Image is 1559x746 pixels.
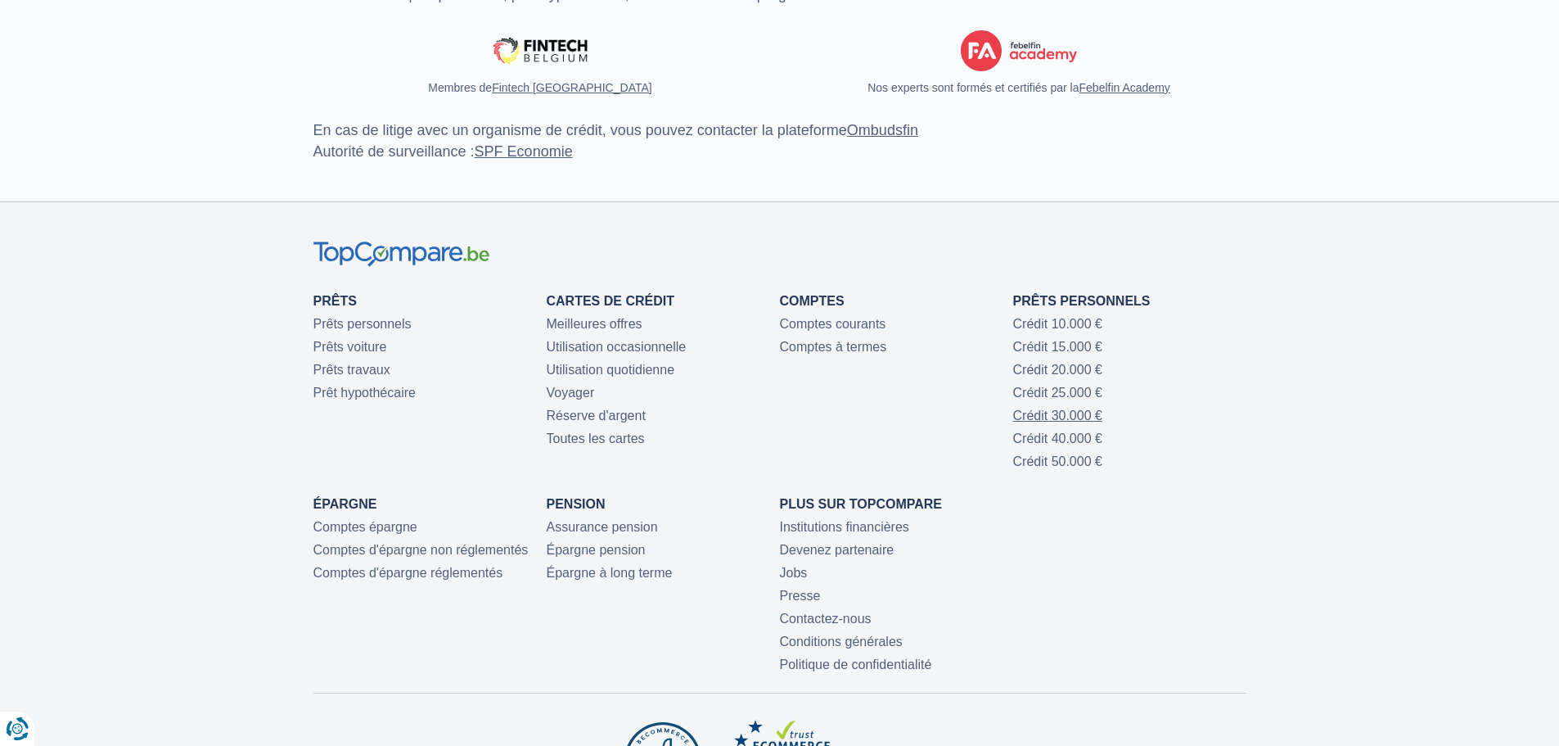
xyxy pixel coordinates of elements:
[547,566,673,580] a: Épargne à long terme
[780,497,943,511] a: Plus sur TopCompare
[847,122,918,138] a: Ombudsfin
[780,589,821,603] a: Presse
[547,520,658,534] a: Assurance pension
[780,658,932,671] a: Politique de confidentialité
[1013,432,1102,445] a: Crédit 40.000 €
[780,612,872,626] a: Contactez-nous
[313,317,412,331] a: Prêts personnels
[780,543,894,557] a: Devenez partenaire
[780,294,845,308] a: Comptes
[961,30,1077,71] img: febelfin academy
[313,543,529,557] a: Comptes d'épargne non réglementés
[1013,317,1102,331] a: Crédit 10.000 €
[313,566,503,580] a: Comptes d'épargne réglementés
[547,409,646,423] a: Réserve d'argent
[547,317,642,331] a: Meilleures offres
[313,242,489,267] img: TopCompare
[547,363,675,377] a: Utilisation quotidienne
[780,635,903,649] a: Conditions générales
[1079,81,1170,94] a: Febelfin Academy
[313,294,357,308] a: Prêts
[547,432,645,445] a: Toutes les cartes
[492,81,652,94] a: Fintech [GEOGRAPHIC_DATA]
[547,386,595,400] a: Voyager
[547,294,674,308] a: Cartes de Crédit
[780,317,886,331] a: Comptes courants
[1013,386,1102,400] a: Crédit 25.000 €
[1013,409,1102,423] a: Crédit 30.000 €
[547,497,606,511] a: Pension
[547,543,646,557] a: Épargne pension
[313,386,416,400] a: Prêt hypothécaire
[313,520,417,534] a: Comptes épargne
[780,520,909,534] a: Institutions financières
[313,340,387,354] a: Prêts voiture
[313,120,1246,162] p: En cas de litige avec un organisme de crédit, vous pouvez contacter la plateforme Autorité de sur...
[484,30,596,71] img: Fintech Belgium
[313,497,377,511] a: Épargne
[780,340,887,354] a: Comptes à termes
[547,340,687,354] a: Utilisation occasionnelle
[1013,454,1102,468] a: Crédit 50.000 €
[475,143,573,160] a: SPF Economie
[313,363,390,377] a: Prêts travaux
[1013,340,1102,354] a: Crédit 15.000 €
[1013,363,1102,377] a: Crédit 20.000 €
[867,79,1170,96] span: Nos experts sont formés et certifiés par la
[780,566,808,580] a: Jobs
[428,79,651,96] span: Membres de
[1013,294,1151,308] a: Prêts personnels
